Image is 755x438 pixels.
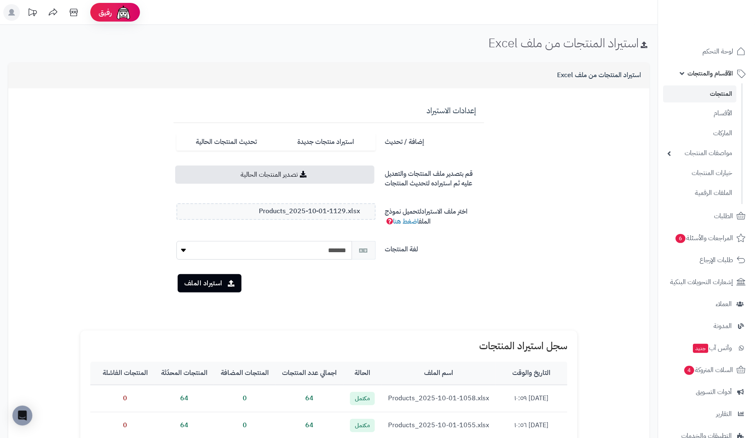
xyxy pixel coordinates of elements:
[382,241,487,254] label: لغة المنتجات
[663,404,750,424] a: التقارير
[699,23,747,41] img: logo-2.png
[385,207,431,226] span: لتحميل نموذج الملف
[382,165,487,188] label: قم بتصدير ملف المنتجات والتعديل عليه ثم استيراده لتحديث المنتجات
[381,385,496,412] td: Products_2025-10-01-1058.xlsx
[381,362,496,385] th: اسم الملف
[382,203,487,226] label: اختر ملف الاستيراد
[663,382,750,402] a: أدوات التسويق
[496,362,567,385] th: التاريخ والوقت
[684,366,694,375] span: 4
[90,341,567,351] h1: سجل استيراد المنتجات
[259,207,360,216] span: Products_2025-10-01-1129.xlsx
[714,210,733,222] span: الطلبات
[22,4,43,23] a: تحديثات المنصة
[12,406,32,426] div: Open Intercom Messenger
[714,320,732,332] span: المدونة
[663,124,736,142] a: الماركات
[427,105,476,116] span: إعدادات الاستيراد
[670,276,733,288] span: إشعارات التحويلات البنكية
[700,254,733,266] span: طلبات الإرجاع
[663,144,736,162] a: مواصفات المنتجات
[350,419,375,432] span: مكتمل
[382,134,487,147] label: إضافة / تحديث
[178,274,241,292] button: استيراد الملف
[675,232,733,244] span: المراجعات والأسئلة
[687,68,733,79] span: الأقسام والمنتجات
[663,294,750,314] a: العملاء
[663,360,750,380] a: السلات المتروكة4
[275,385,343,412] td: 64
[663,250,750,270] a: طلبات الإرجاع
[276,134,375,151] label: استيراد منتجات جديدة
[663,338,750,358] a: وآتس آبجديد
[663,41,750,61] a: لوحة التحكم
[663,184,736,202] a: الملفات الرقمية
[692,342,732,354] span: وآتس آب
[393,217,419,226] a: اضغط هنا
[716,298,732,310] span: العملاء
[214,362,275,385] th: المنتجات المضافة
[343,362,381,385] th: الحالة
[176,134,276,151] label: تحديث المنتجات الحالية
[683,364,733,376] span: السلات المتروكة
[175,165,374,184] a: تصدير المنتجات الحالية
[496,385,567,412] td: [DATE] ١٠:٥٩
[663,206,750,226] a: الطلبات
[663,316,750,336] a: المدونة
[115,4,132,21] img: ai-face.png
[154,385,214,412] td: 64
[696,386,732,398] span: أدوات التسويق
[663,272,750,292] a: إشعارات التحويلات البنكية
[96,385,154,412] td: 0
[693,344,708,353] span: جديد
[214,385,275,412] td: 0
[663,228,750,248] a: المراجعات والأسئلة6
[557,72,641,79] h3: استيراد المنتجات من ملف Excel
[488,36,649,50] h1: استيراد المنتجات من ملف Excel
[275,362,343,385] th: اجمالي عدد المنتجات
[350,392,375,405] span: مكتمل
[663,105,736,122] a: الأقسام
[96,362,154,385] th: المنتجات الفاشلة
[716,408,732,420] span: التقارير
[663,85,736,102] a: المنتجات
[99,7,112,17] span: رفيق
[702,46,733,57] span: لوحة التحكم
[154,362,214,385] th: المنتجات المحدّثة
[663,164,736,182] a: خيارات المنتجات
[675,234,685,243] span: 6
